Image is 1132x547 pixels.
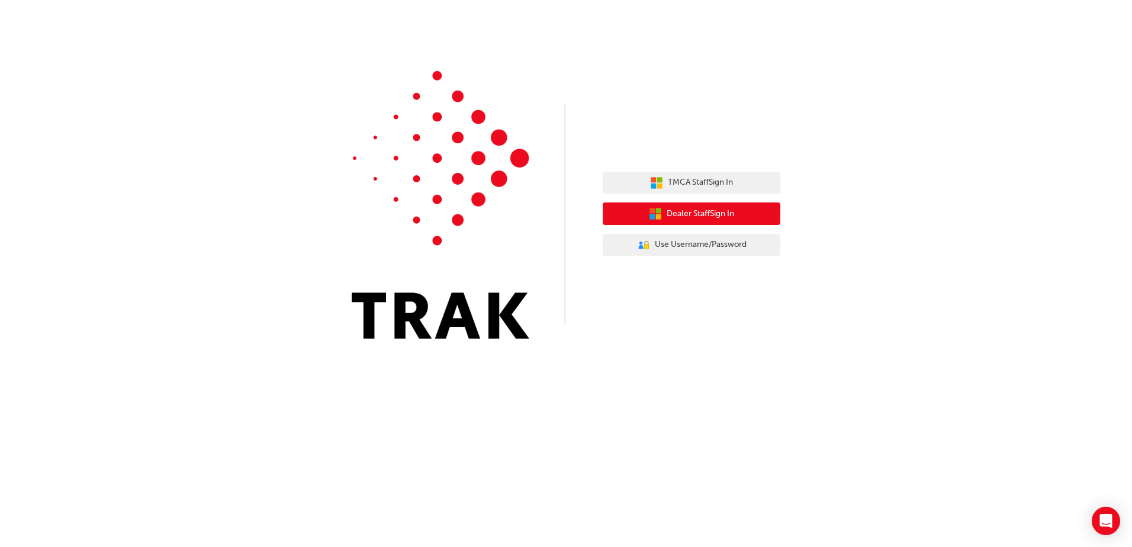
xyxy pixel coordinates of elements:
button: TMCA StaffSign In [603,172,780,194]
div: Open Intercom Messenger [1092,507,1120,535]
button: Use Username/Password [603,234,780,256]
span: TMCA Staff Sign In [668,176,733,189]
span: Dealer Staff Sign In [667,207,734,221]
button: Dealer StaffSign In [603,202,780,225]
img: Trak [352,71,529,339]
span: Use Username/Password [655,238,747,252]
